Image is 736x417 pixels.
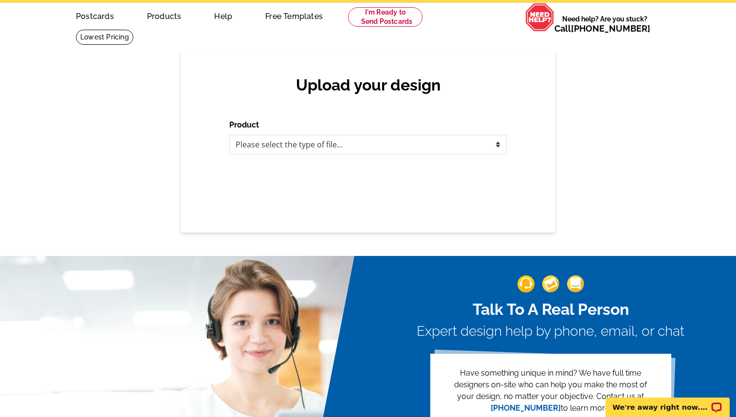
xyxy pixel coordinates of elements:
[554,14,655,34] span: Need help? Are you stuck?
[60,4,129,27] a: Postcards
[417,300,684,319] h2: Talk To A Real Person
[517,275,534,292] img: support-img-1.png
[542,275,559,292] img: support-img-2.png
[571,23,650,34] a: [PHONE_NUMBER]
[599,386,736,417] iframe: LiveChat chat widget
[567,275,584,292] img: support-img-3_1.png
[199,4,248,27] a: Help
[446,367,656,414] p: Have something unique in mind? We have full time designers on-site who can help you make the most...
[229,119,259,131] label: Product
[250,4,338,27] a: Free Templates
[525,3,554,32] img: help
[554,23,650,34] span: Call
[131,4,197,27] a: Products
[417,323,684,340] h3: Expert design help by phone, email, or chat
[239,76,497,94] h2: Upload your design
[491,403,561,413] a: [PHONE_NUMBER]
